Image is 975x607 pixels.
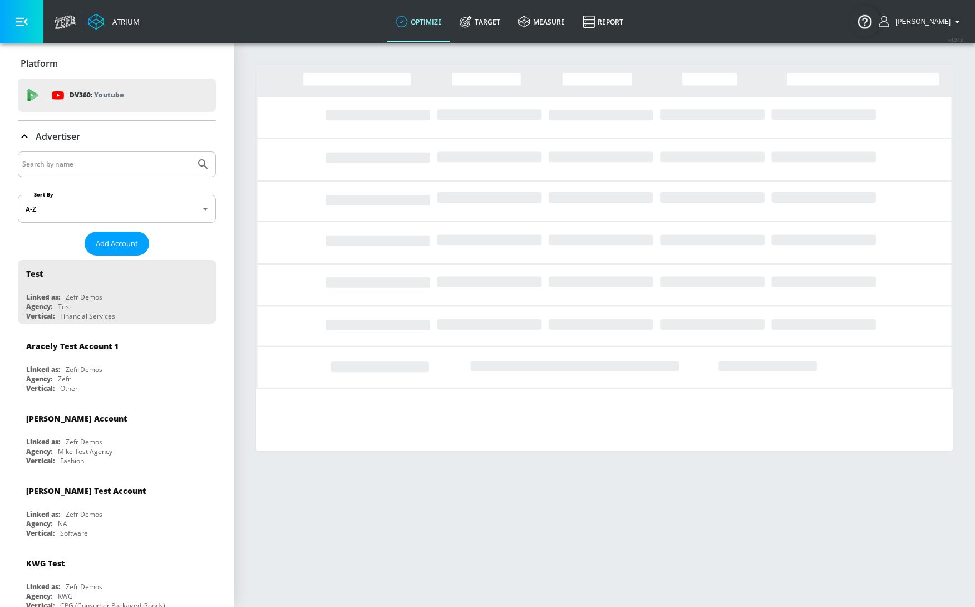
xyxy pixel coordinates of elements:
[66,582,102,591] div: Zefr Demos
[26,268,43,279] div: Test
[18,260,216,324] div: TestLinked as:Zefr DemosAgency:TestVertical:Financial Services
[66,292,102,302] div: Zefr Demos
[26,374,52,384] div: Agency:
[26,456,55,466] div: Vertical:
[18,477,216,541] div: [PERSON_NAME] Test AccountLinked as:Zefr DemosAgency:NAVertical:Software
[26,384,55,393] div: Vertical:
[94,89,124,101] p: Youtube
[879,15,964,28] button: [PERSON_NAME]
[26,447,52,456] div: Agency:
[891,18,951,26] span: login as: rebecca.streightiff@zefr.com
[60,456,84,466] div: Fashion
[70,89,124,101] p: DV360:
[18,195,216,223] div: A-Z
[18,121,216,152] div: Advertiser
[85,232,149,256] button: Add Account
[26,528,55,538] div: Vertical:
[88,13,140,30] a: Atrium
[66,510,102,519] div: Zefr Demos
[451,2,509,42] a: Target
[58,519,67,528] div: NA
[60,384,78,393] div: Other
[26,519,52,528] div: Agency:
[26,413,127,424] div: [PERSON_NAME] Account
[26,311,55,321] div: Vertical:
[36,130,80,143] p: Advertiser
[574,2,632,42] a: Report
[108,17,140,27] div: Atrium
[18,405,216,468] div: [PERSON_NAME] AccountLinked as:Zefr DemosAgency:Mike Test AgencyVertical:Fashion
[18,79,216,112] div: DV360: Youtube
[18,332,216,396] div: Aracely Test Account 1Linked as:Zefr DemosAgency:ZefrVertical:Other
[948,37,964,43] span: v 4.24.0
[96,237,138,250] span: Add Account
[58,591,73,601] div: KWG
[60,311,115,321] div: Financial Services
[26,591,52,601] div: Agency:
[58,374,71,384] div: Zefr
[26,437,60,447] div: Linked as:
[849,6,880,37] button: Open Resource Center
[66,365,102,374] div: Zefr Demos
[32,191,56,198] label: Sort By
[387,2,451,42] a: optimize
[21,57,58,70] p: Platform
[26,292,60,302] div: Linked as:
[18,48,216,79] div: Platform
[58,302,71,311] div: Test
[26,365,60,374] div: Linked as:
[26,486,146,496] div: [PERSON_NAME] Test Account
[26,582,60,591] div: Linked as:
[26,302,52,311] div: Agency:
[26,510,60,519] div: Linked as:
[58,447,112,456] div: Mike Test Agency
[22,157,191,172] input: Search by name
[60,528,88,538] div: Software
[26,558,65,569] div: KWG Test
[509,2,574,42] a: measure
[26,341,119,351] div: Aracely Test Account 1
[66,437,102,447] div: Zefr Demos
